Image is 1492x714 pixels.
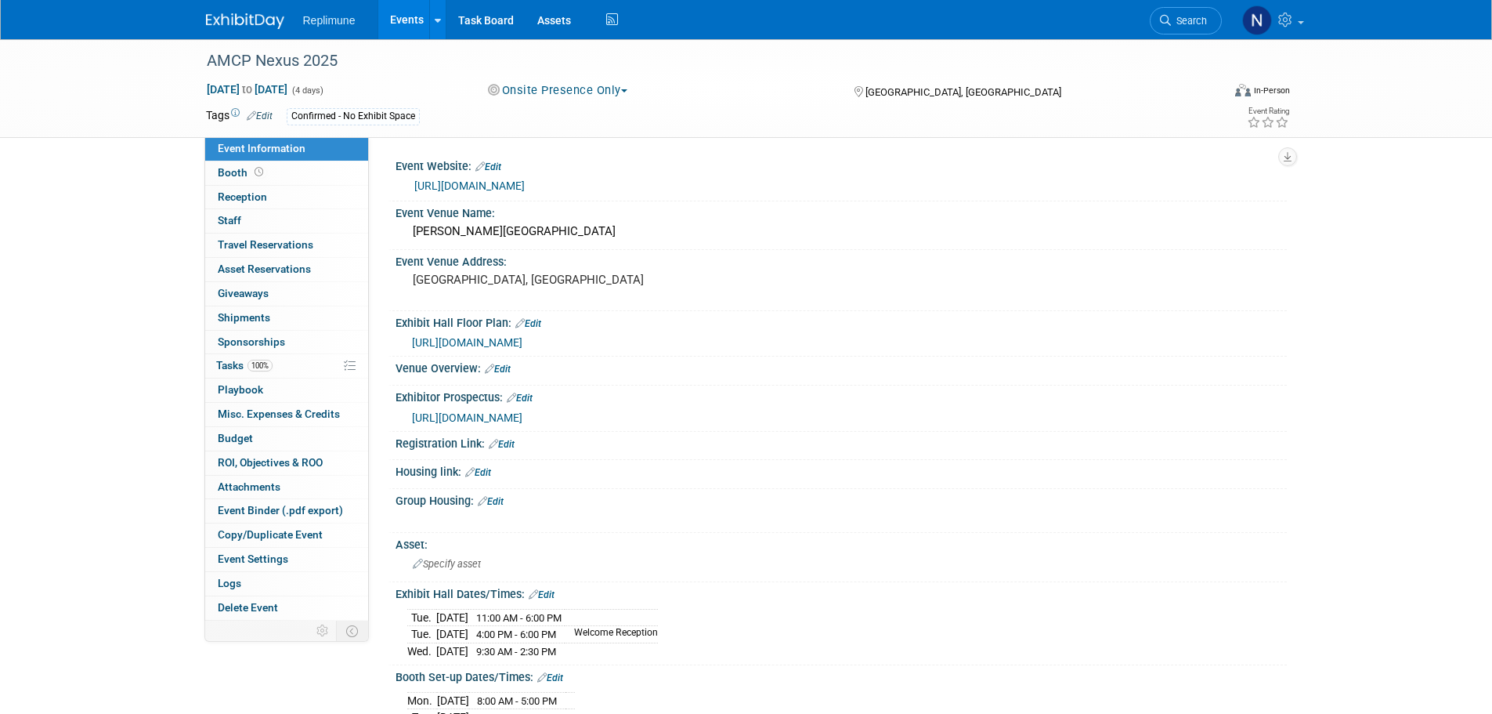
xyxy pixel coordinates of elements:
a: Travel Reservations [205,234,368,257]
div: In-Person [1253,85,1290,96]
div: Event Rating [1247,107,1289,115]
span: Giveaways [218,287,269,299]
pre: [GEOGRAPHIC_DATA], [GEOGRAPHIC_DATA] [413,273,750,287]
span: to [240,83,255,96]
div: Event Venue Address: [396,250,1287,270]
div: Exhibit Hall Floor Plan: [396,311,1287,332]
span: Specify asset [413,558,481,570]
a: Copy/Duplicate Event [205,524,368,547]
div: Asset: [396,533,1287,553]
span: Reception [218,190,267,203]
span: Copy/Duplicate Event [218,528,323,541]
a: Edit [247,111,273,121]
td: Tue. [407,609,436,626]
span: Staff [218,214,241,227]
div: [PERSON_NAME][GEOGRAPHIC_DATA] [407,219,1275,244]
td: Wed. [407,643,436,659]
a: Asset Reservations [205,258,368,281]
a: Logs [205,572,368,596]
span: Shipments [218,311,270,324]
a: Edit [529,589,555,600]
span: Asset Reservations [218,263,311,275]
a: Search [1150,7,1222,34]
span: Sponsorships [218,335,285,348]
div: Event Website: [396,154,1287,175]
span: Playbook [218,383,263,396]
span: Travel Reservations [218,238,313,251]
td: Personalize Event Tab Strip [309,621,337,641]
a: [URL][DOMAIN_NAME] [412,411,522,424]
span: Delete Event [218,601,278,614]
button: Onsite Presence Only [482,82,634,99]
span: Event Binder (.pdf export) [218,504,343,516]
div: Housing link: [396,460,1287,480]
td: Tags [206,107,273,125]
span: 100% [247,360,273,371]
a: [URL][DOMAIN_NAME] [414,179,525,192]
span: 4:00 PM - 6:00 PM [476,629,556,640]
img: Nicole Schaeffner [1242,5,1272,35]
a: ROI, Objectives & ROO [205,451,368,475]
a: Edit [465,467,491,478]
td: Welcome Reception [565,626,658,643]
a: Event Binder (.pdf export) [205,499,368,523]
a: Edit [489,439,515,450]
a: Misc. Expenses & Credits [205,403,368,426]
td: [DATE] [436,626,468,643]
div: Confirmed - No Exhibit Space [287,108,420,125]
div: AMCP Nexus 2025 [201,47,1198,75]
div: Group Housing: [396,489,1287,509]
td: Tue. [407,626,436,643]
span: Event Information [218,142,305,154]
td: [DATE] [437,692,469,709]
span: Tasks [216,359,273,371]
span: Logs [218,577,241,589]
a: Reception [205,186,368,209]
div: Registration Link: [396,432,1287,452]
div: Event Format [1129,82,1291,105]
a: Delete Event [205,596,368,620]
a: Edit [485,364,511,375]
a: Edit [475,161,501,172]
span: [DATE] [DATE] [206,82,288,96]
span: ROI, Objectives & ROO [218,456,323,469]
div: Exhibitor Prospectus: [396,386,1287,406]
span: Budget [218,432,253,444]
td: Mon. [407,692,437,709]
td: [DATE] [436,609,468,626]
a: Edit [537,672,563,683]
a: Event Settings [205,548,368,571]
span: Attachments [218,480,280,493]
div: Exhibit Hall Dates/Times: [396,582,1287,603]
a: Staff [205,209,368,233]
div: Event Venue Name: [396,201,1287,221]
a: [URL][DOMAIN_NAME] [412,336,522,349]
a: Event Information [205,137,368,161]
a: Playbook [205,379,368,402]
a: Shipments [205,306,368,330]
img: ExhibitDay [206,13,284,29]
span: [GEOGRAPHIC_DATA], [GEOGRAPHIC_DATA] [865,86,1061,98]
a: Sponsorships [205,331,368,354]
span: Replimune [303,14,356,27]
img: Format-Inperson.png [1235,84,1251,96]
span: 8:00 AM - 5:00 PM [477,695,557,707]
a: Edit [478,496,504,507]
span: Booth not reserved yet [251,166,266,178]
a: Edit [515,318,541,329]
span: Event Settings [218,553,288,565]
div: Venue Overview: [396,357,1287,377]
span: Booth [218,166,266,179]
a: Giveaways [205,282,368,306]
a: Budget [205,427,368,451]
span: Misc. Expenses & Credits [218,408,340,420]
span: Search [1171,15,1207,27]
span: (4 days) [291,85,323,96]
div: Booth Set-up Dates/Times: [396,665,1287,686]
a: Booth [205,161,368,185]
td: Toggle Event Tabs [336,621,368,641]
td: [DATE] [436,643,468,659]
span: 9:30 AM - 2:30 PM [476,646,556,658]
